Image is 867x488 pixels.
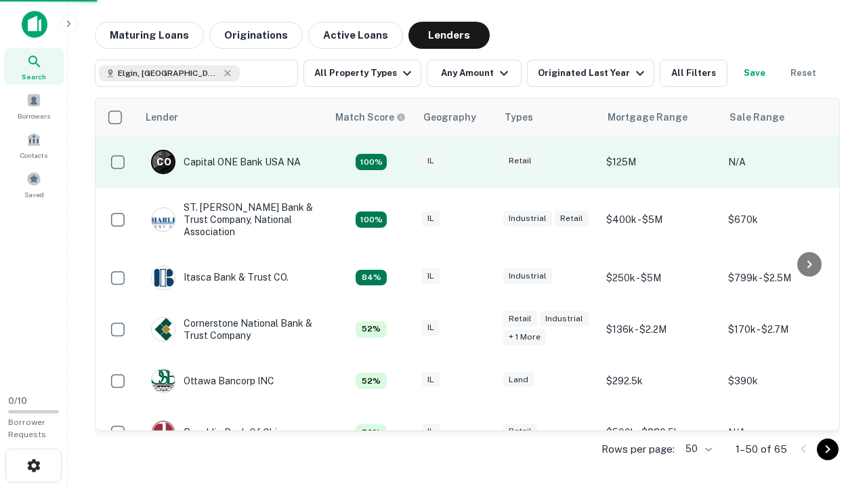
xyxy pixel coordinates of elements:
div: Types [505,109,533,125]
div: Capitalize uses an advanced AI algorithm to match your search with the best lender. The match sco... [335,110,406,125]
div: Sale Range [729,109,784,125]
th: Geography [415,98,496,136]
td: $400k - $5M [599,188,721,252]
th: Capitalize uses an advanced AI algorithm to match your search with the best lender. The match sco... [327,98,415,136]
img: picture [152,369,175,392]
span: Saved [24,189,44,200]
button: Originated Last Year [527,60,654,87]
td: $670k [721,188,843,252]
div: Retail [503,311,537,327]
p: Rows per page: [601,441,675,457]
td: $799k - $2.5M [721,252,843,304]
button: Originations [209,22,303,49]
div: Itasca Bank & Trust CO. [151,266,289,290]
button: Save your search to get updates of matches that match your search criteria. [733,60,776,87]
th: Mortgage Range [599,98,721,136]
img: picture [152,208,175,231]
img: picture [152,421,175,444]
div: Capitalize uses an advanced AI algorithm to match your search with the best lender. The match sco... [356,373,387,389]
button: All Property Types [303,60,421,87]
td: N/A [721,407,843,458]
button: All Filters [660,60,727,87]
button: Lenders [408,22,490,49]
img: picture [152,266,175,289]
a: Saved [4,166,64,203]
div: IL [422,268,440,284]
div: Mortgage Range [608,109,688,125]
th: Lender [138,98,327,136]
span: Borrower Requests [8,418,46,439]
a: Contacts [4,127,64,163]
td: $250k - $5M [599,252,721,304]
iframe: Chat Widget [799,380,867,445]
td: N/A [721,136,843,188]
div: Retail [503,424,537,439]
div: Republic Bank Of Chicago [151,420,299,445]
span: Elgin, [GEOGRAPHIC_DATA], [GEOGRAPHIC_DATA] [118,67,219,79]
h6: Match Score [335,110,403,125]
div: 50 [680,439,714,459]
td: $136k - $2.2M [599,304,721,355]
td: $292.5k [599,355,721,407]
p: C O [156,155,171,169]
div: Capitalize uses an advanced AI algorithm to match your search with the best lender. The match sco... [356,424,387,441]
span: Borrowers [18,110,50,121]
td: $125M [599,136,721,188]
div: IL [422,424,440,439]
div: Capitalize uses an advanced AI algorithm to match your search with the best lender. The match sco... [356,270,387,286]
div: Capital ONE Bank USA NA [151,150,301,174]
a: Search [4,48,64,85]
div: Cornerstone National Bank & Trust Company [151,317,314,342]
div: Ottawa Bancorp INC [151,369,274,393]
img: picture [152,318,175,341]
div: Capitalize uses an advanced AI algorithm to match your search with the best lender. The match sco... [356,321,387,338]
div: Lender [146,109,178,125]
span: Search [22,71,46,82]
div: Industrial [503,211,552,226]
div: ST. [PERSON_NAME] Bank & Trust Company, National Association [151,201,314,239]
div: Land [503,372,534,388]
th: Types [496,98,599,136]
div: IL [422,211,440,226]
button: Go to next page [817,439,839,460]
div: Originated Last Year [538,65,648,81]
td: $170k - $2.7M [721,304,843,355]
p: 1–50 of 65 [736,441,787,457]
div: Geography [423,109,476,125]
div: Capitalize uses an advanced AI algorithm to match your search with the best lender. The match sco... [356,154,387,170]
div: IL [422,372,440,388]
div: Industrial [540,311,589,327]
td: $390k [721,355,843,407]
div: IL [422,153,440,169]
th: Sale Range [721,98,843,136]
div: IL [422,320,440,335]
span: Contacts [20,150,47,161]
button: Reset [782,60,825,87]
div: Capitalize uses an advanced AI algorithm to match your search with the best lender. The match sco... [356,211,387,228]
a: Borrowers [4,87,64,124]
button: Active Loans [308,22,403,49]
div: Industrial [503,268,552,284]
img: capitalize-icon.png [22,11,47,38]
div: Retail [555,211,589,226]
td: $500k - $880.5k [599,407,721,458]
div: Retail [503,153,537,169]
div: + 1 more [503,329,546,345]
button: Maturing Loans [95,22,204,49]
span: 0 / 10 [8,396,27,406]
button: Any Amount [427,60,522,87]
